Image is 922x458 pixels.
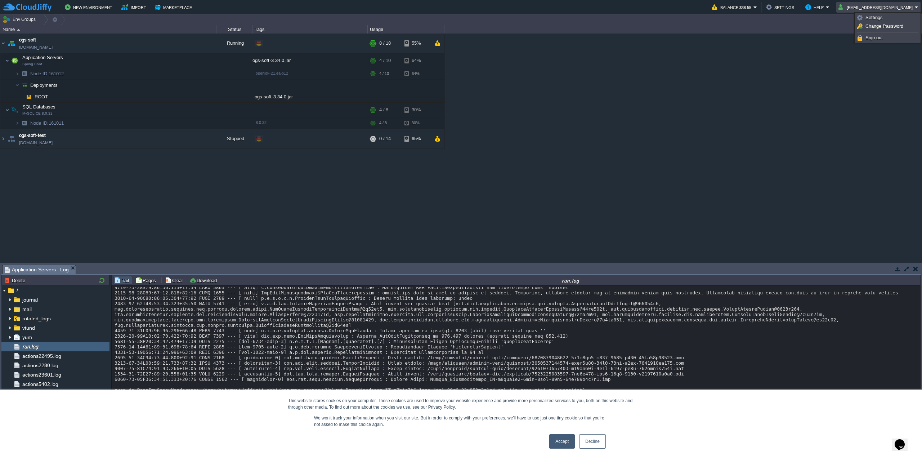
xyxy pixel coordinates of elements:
[253,25,367,34] div: Tags
[5,265,69,274] span: Application Servers : Log
[15,80,19,91] img: AMDAwAAAACH5BAEAAAAALAAAAAABAAEAAAICRAEAOw==
[379,103,388,117] div: 4 / 8
[712,3,753,12] button: Balance $38.55
[121,3,148,12] button: Import
[65,3,115,12] button: New Environment
[379,68,389,79] div: 4 / 10
[19,80,30,91] img: AMDAwAAAACH5BAEAAAAALAAAAAABAAEAAAICRAEAOw==
[165,277,185,284] button: Clear
[3,14,38,25] button: Env Groups
[115,277,131,284] button: Tail
[252,53,368,68] div: ogs-soft-3.34.0.jar
[21,372,62,378] span: actions23601.log
[30,82,59,88] a: Deployments
[856,34,919,42] a: Sign out
[256,120,267,125] span: 8.0.32
[865,35,883,40] span: Sign out
[404,68,428,79] div: 64%
[15,117,19,129] img: AMDAwAAAACH5BAEAAAAALAAAAAABAAEAAAICRAEAOw==
[856,22,919,30] a: Change Password
[0,34,6,53] img: AMDAwAAAACH5BAEAAAAALAAAAAABAAEAAAICRAEAOw==
[22,54,64,61] span: Application Servers
[222,277,919,284] div: run.log
[404,34,428,53] div: 55%
[19,117,30,129] img: AMDAwAAAACH5BAEAAAAALAAAAAABAAEAAAICRAEAOw==
[865,23,903,29] span: Change Password
[17,29,20,31] img: AMDAwAAAACH5BAEAAAAALAAAAAABAAEAAAICRAEAOw==
[21,353,62,359] a: actions22495.log
[21,325,36,331] span: vtund
[314,415,608,428] p: We won't track your information when you visit our site. But in order to comply with your prefere...
[30,120,65,126] a: Node ID:161011
[368,25,444,34] div: Usage
[30,71,65,77] a: Node ID:161012
[21,297,39,303] a: journal
[19,44,53,51] a: [DOMAIN_NAME]
[0,129,6,148] img: AMDAwAAAACH5BAEAAAAALAAAAAABAAEAAAICRAEAOw==
[30,120,65,126] span: 161011
[15,287,19,294] a: /
[216,129,252,148] div: Stopped
[379,129,391,148] div: 0 / 14
[30,71,49,76] span: Node ID:
[19,36,36,44] a: ogs-soft
[766,3,796,12] button: Settings
[404,103,428,117] div: 30%
[189,277,219,284] button: Download
[216,34,252,53] div: Running
[21,306,33,312] span: mail
[22,55,64,60] a: Application ServersSpring Boot
[155,3,194,12] button: Marketplace
[404,53,428,68] div: 64%
[24,91,34,102] img: AMDAwAAAACH5BAEAAAAALAAAAAABAAEAAAICRAEAOw==
[579,434,606,449] a: Decline
[217,25,252,34] div: Status
[135,277,158,284] button: Pages
[379,117,387,129] div: 4 / 8
[256,71,288,75] span: openjdk-21.ea-b12
[892,429,915,451] iframe: chat widget
[19,132,46,139] a: ogs-soft-test
[805,3,826,12] button: Help
[1,25,216,34] div: Name
[3,3,52,12] img: CloudJiffy
[379,53,391,68] div: 4 / 10
[6,34,17,53] img: AMDAwAAAACH5BAEAAAAALAAAAAABAAEAAAICRAEAOw==
[404,117,428,129] div: 30%
[838,3,915,12] button: [EMAIL_ADDRESS][DOMAIN_NAME]
[30,71,65,77] span: 161012
[22,104,57,110] span: SQL Databases
[10,53,20,68] img: AMDAwAAAACH5BAEAAAAALAAAAAABAAEAAAICRAEAOw==
[15,68,19,79] img: AMDAwAAAACH5BAEAAAAALAAAAAABAAEAAAICRAEAOw==
[22,104,57,110] a: SQL DatabasesMySQL CE 8.0.32
[288,397,634,410] div: This website stores cookies on your computer. These cookies are used to improve your website expe...
[549,434,575,449] a: Accept
[21,381,59,387] a: actions5402.log
[19,68,30,79] img: AMDAwAAAACH5BAEAAAAALAAAAAABAAEAAAICRAEAOw==
[21,362,59,369] a: actions2280.log
[6,129,17,148] img: AMDAwAAAACH5BAEAAAAALAAAAAABAAEAAAICRAEAOw==
[19,139,53,146] a: [DOMAIN_NAME]
[21,315,52,322] a: rotated_logs
[5,277,27,284] button: Delete
[404,129,428,148] div: 65%
[21,343,39,350] a: run.log
[21,334,33,341] a: yum
[22,62,42,66] span: Spring Boot
[22,111,53,116] span: MySQL CE 8.0.32
[379,34,391,53] div: 8 / 18
[5,103,9,117] img: AMDAwAAAACH5BAEAAAAALAAAAAABAAEAAAICRAEAOw==
[5,53,9,68] img: AMDAwAAAACH5BAEAAAAALAAAAAABAAEAAAICRAEAOw==
[10,103,20,117] img: AMDAwAAAACH5BAEAAAAALAAAAAABAAEAAAICRAEAOw==
[34,94,49,100] a: ROOT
